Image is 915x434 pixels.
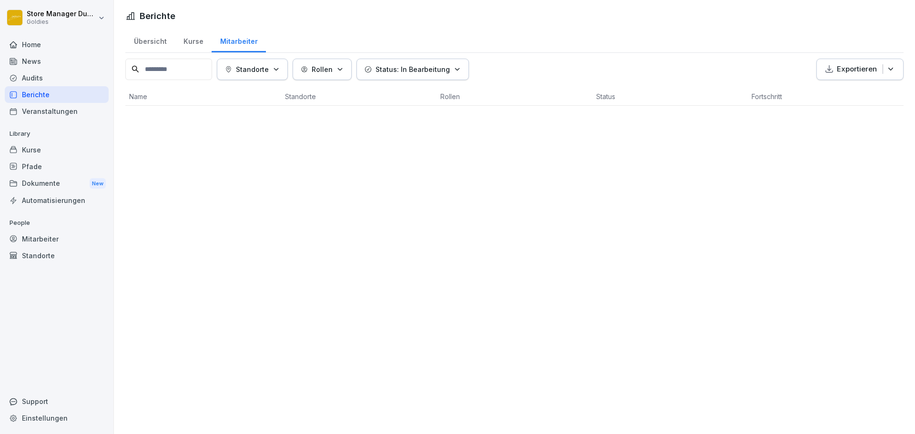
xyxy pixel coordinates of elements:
[27,19,96,25] p: Goldies
[5,247,109,264] a: Standorte
[312,64,333,74] p: Rollen
[5,175,109,192] div: Dokumente
[816,59,904,80] button: Exportieren
[175,28,212,52] a: Kurse
[5,175,109,192] a: DokumenteNew
[5,192,109,209] a: Automatisierungen
[125,88,281,106] th: Name
[5,53,109,70] a: News
[376,64,450,74] p: Status: In Bearbeitung
[5,70,109,86] a: Audits
[125,28,175,52] a: Übersicht
[5,158,109,175] a: Pfade
[140,10,175,22] h1: Berichte
[5,215,109,231] p: People
[5,231,109,247] a: Mitarbeiter
[293,59,352,80] button: Rollen
[5,126,109,141] p: Library
[5,86,109,103] a: Berichte
[236,64,269,74] p: Standorte
[837,64,877,75] p: Exportieren
[5,36,109,53] a: Home
[748,88,904,106] th: Fortschritt
[356,59,469,80] button: Status: In Bearbeitung
[592,88,748,106] th: Status
[27,10,96,18] p: Store Manager Duseldorf
[212,28,266,52] a: Mitarbeiter
[5,141,109,158] a: Kurse
[281,88,437,106] th: Standorte
[5,103,109,120] a: Veranstaltungen
[5,410,109,426] a: Einstellungen
[5,393,109,410] div: Support
[90,178,106,189] div: New
[217,59,288,80] button: Standorte
[437,88,592,106] th: Rollen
